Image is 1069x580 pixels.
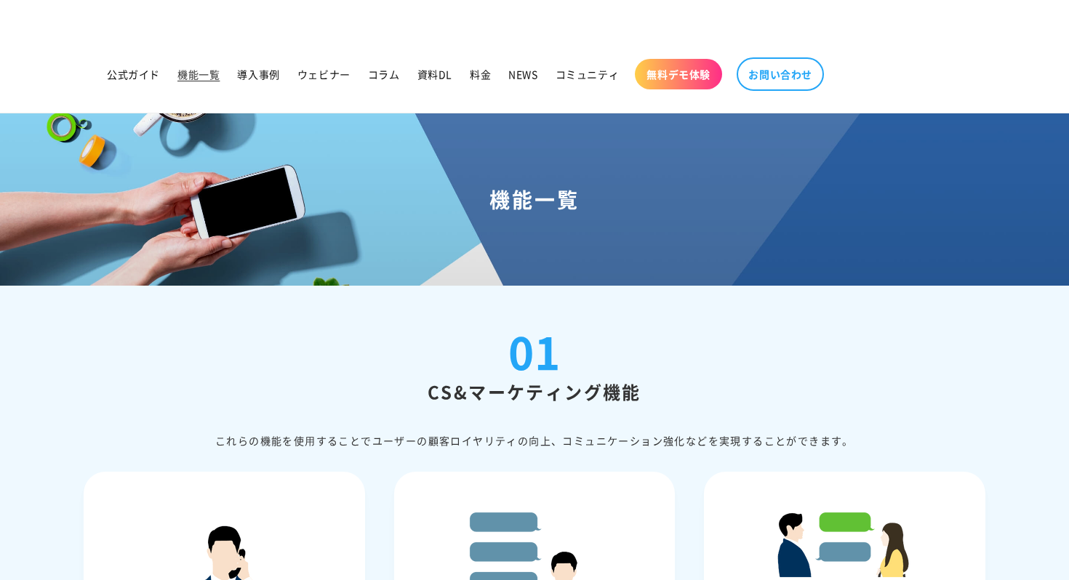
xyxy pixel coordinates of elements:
[635,59,722,89] a: 無料デモ体験
[237,68,279,81] span: 導入事例
[84,380,985,403] h2: CS&マーケティング機能
[409,59,461,89] a: 資料DL
[107,68,160,81] span: 公式ガイド
[737,57,824,91] a: お問い合わせ
[508,329,560,373] div: 01
[98,59,169,89] a: 公式ガイド
[748,68,812,81] span: お問い合わせ
[368,68,400,81] span: コラム
[508,68,537,81] span: NEWS
[228,59,288,89] a: 導入事例
[177,68,220,81] span: 機能一覧
[297,68,351,81] span: ウェビナー
[417,68,452,81] span: 資料DL
[461,59,500,89] a: 料金
[359,59,409,89] a: コラム
[547,59,628,89] a: コミュニティ
[470,68,491,81] span: 料金
[556,68,620,81] span: コミュニティ
[646,68,710,81] span: 無料デモ体験
[17,186,1052,212] h1: 機能一覧
[500,59,546,89] a: NEWS
[84,432,985,450] div: これらの機能を使⽤することでユーザーの顧客ロイヤリティの向上、コミュニケーション強化などを実現することができます。
[289,59,359,89] a: ウェビナー
[169,59,228,89] a: 機能一覧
